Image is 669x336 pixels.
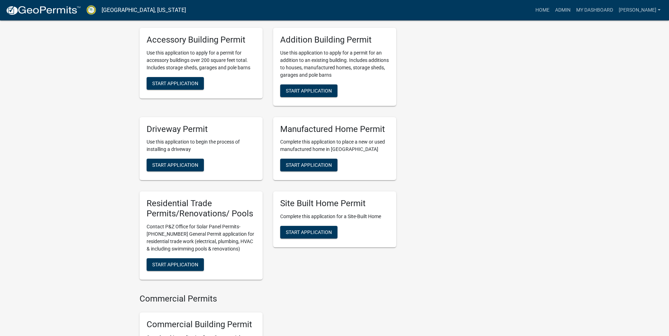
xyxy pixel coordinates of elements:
h5: Addition Building Permit [280,35,389,45]
button: Start Application [147,258,204,271]
h4: Commercial Permits [140,294,396,304]
p: Complete this application to place a new or used manufactured home in [GEOGRAPHIC_DATA] [280,138,389,153]
button: Start Application [147,77,204,90]
span: Start Application [286,229,332,235]
h5: Manufactured Home Permit [280,124,389,134]
button: Start Application [280,159,337,171]
p: Use this application to apply for a permit for an addition to an existing building. Includes addi... [280,49,389,79]
a: [GEOGRAPHIC_DATA], [US_STATE] [102,4,186,16]
span: Start Application [152,80,198,86]
a: Home [533,4,552,17]
span: Start Application [286,162,332,168]
p: Use this application to begin the process of installing a driveway [147,138,256,153]
button: Start Application [280,226,337,239]
button: Start Application [147,159,204,171]
p: Complete this application for a Site-Built Home [280,213,389,220]
span: Start Application [152,262,198,267]
p: Use this application to apply for a permit for accessory buildings over 200 square feet total. In... [147,49,256,71]
a: Admin [552,4,573,17]
button: Start Application [280,84,337,97]
h5: Driveway Permit [147,124,256,134]
h5: Accessory Building Permit [147,35,256,45]
span: Start Application [286,88,332,93]
span: Start Application [152,162,198,168]
a: My Dashboard [573,4,616,17]
h5: Residential Trade Permits/Renovations/ Pools [147,198,256,219]
h5: Site Built Home Permit [280,198,389,209]
img: Crawford County, Georgia [86,5,96,15]
p: Contact P&Z Office for Solar Panel Permits- [PHONE_NUMBER] General Permit application for residen... [147,223,256,253]
a: [PERSON_NAME] [616,4,663,17]
h5: Commercial Building Permit [147,319,256,330]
